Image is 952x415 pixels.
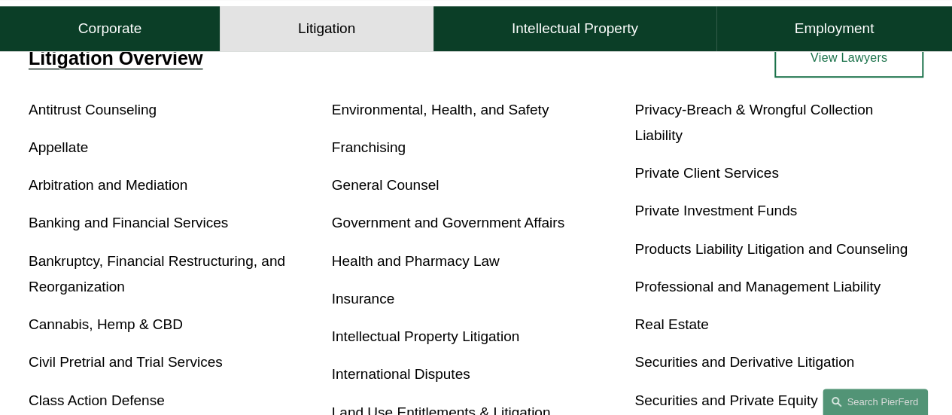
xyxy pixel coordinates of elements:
[332,102,549,117] a: Environmental, Health, and Safety
[634,203,797,218] a: Private Investment Funds
[332,291,395,307] a: Insurance
[29,392,165,408] a: Class Action Defense
[332,139,406,155] a: Franchising
[78,20,142,38] h4: Corporate
[634,165,778,181] a: Private Client Services
[774,39,923,78] a: View Lawyers
[332,253,500,269] a: Health and Pharmacy Law
[29,215,228,230] a: Banking and Financial Services
[512,20,638,38] h4: Intellectual Property
[634,392,817,408] a: Securities and Private Equity
[29,177,187,193] a: Arbitration and Mediation
[634,316,708,332] a: Real Estate
[634,354,854,370] a: Securities and Derivative Litigation
[634,241,908,257] a: Products Liability Litigation and Counseling
[794,20,874,38] h4: Employment
[29,354,223,370] a: Civil Pretrial and Trial Services
[332,328,519,344] a: Intellectual Property Litigation
[29,316,183,332] a: Cannabis, Hemp & CBD
[332,215,564,230] a: Government and Government Affairs
[29,102,157,117] a: Antitrust Counseling
[298,20,355,38] h4: Litigation
[29,47,202,69] a: Litigation Overview
[634,279,881,294] a: Professional and Management Liability
[29,253,285,294] a: Bankruptcy, Financial Restructuring, and Reorganization
[634,102,873,143] a: Privacy-Breach & Wrongful Collection Liability
[29,139,88,155] a: Appellate
[823,389,928,415] a: Search this site
[332,366,470,382] a: International Disputes
[332,177,440,193] a: General Counsel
